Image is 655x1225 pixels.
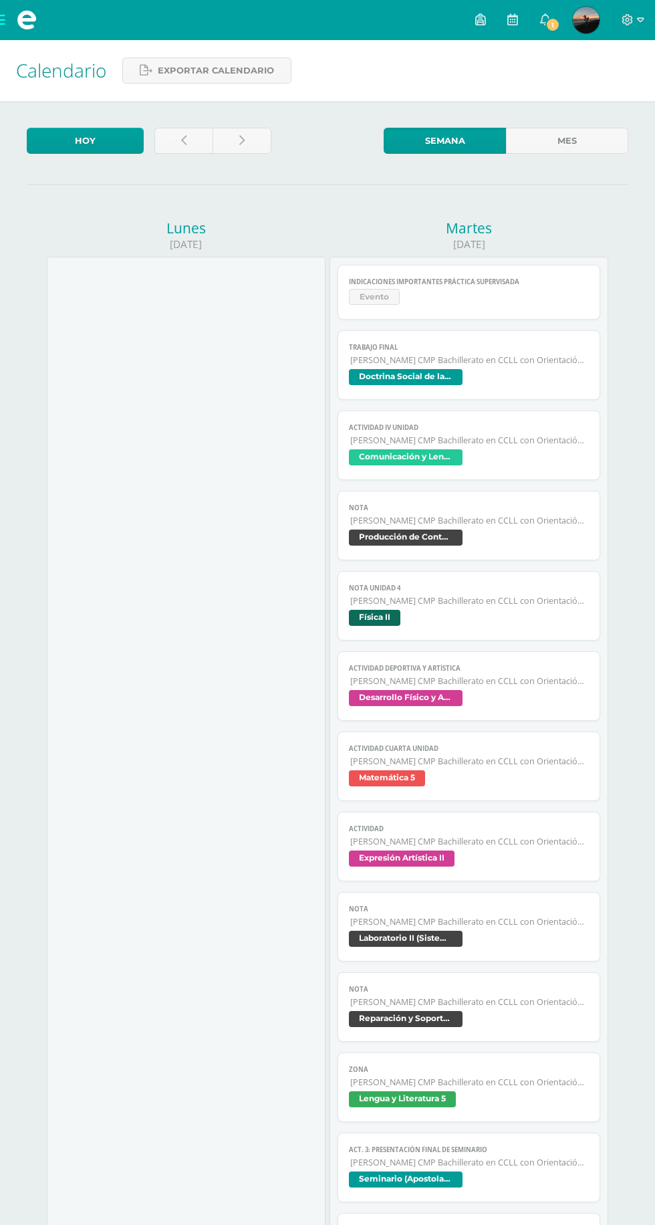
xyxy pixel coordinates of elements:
[349,824,588,833] span: ACTIVIDAD
[349,1065,588,1074] span: Zona
[349,931,463,947] span: Laboratorio II (Sistema Operativo Macintoch)
[349,277,588,286] span: INDICACIONES IMPORTANTES PRÁCTICA SUPERVISADA
[350,916,588,927] span: [PERSON_NAME] CMP Bachillerato en CCLL con Orientación en Computación
[349,690,463,706] span: Desarrollo Físico y Artístico (Extracurricular)
[338,330,600,400] a: Trabajo Final[PERSON_NAME] CMP Bachillerato en CCLL con Orientación en ComputaciónDoctrina Social...
[573,7,600,33] img: adda248ed197d478fb388b66fa81bb8e.png
[384,128,506,154] a: Semana
[350,435,588,446] span: [PERSON_NAME] CMP Bachillerato en CCLL con Orientación en Computación
[349,610,400,626] span: Física II
[338,1052,600,1122] a: Zona[PERSON_NAME] CMP Bachillerato en CCLL con Orientación en ComputaciónLengua y Literatura 5
[349,530,463,546] span: Producción de Contenidos Digitales
[349,449,463,465] span: Comunicación y Lenguaje L3 Inglés
[350,756,588,767] span: [PERSON_NAME] CMP Bachillerato en CCLL con Orientación en Computación
[349,1011,463,1027] span: Reparación y Soporte Técnico CISCO
[349,369,463,385] span: Doctrina Social de la [DEMOGRAPHIC_DATA]
[330,237,608,251] div: [DATE]
[506,128,628,154] a: Mes
[545,17,560,32] span: 1
[349,1091,456,1107] span: Lengua y Literatura 5
[338,491,600,560] a: Nota[PERSON_NAME] CMP Bachillerato en CCLL con Orientación en ComputaciónProducción de Contenidos...
[330,219,608,237] div: Martes
[349,423,588,432] span: Actividad IV Unidad
[350,836,588,847] span: [PERSON_NAME] CMP Bachillerato en CCLL con Orientación en Computación
[349,851,454,867] span: Expresión Artística II
[349,343,588,352] span: Trabajo Final
[338,571,600,641] a: NOTA UNIDAD 4[PERSON_NAME] CMP Bachillerato en CCLL con Orientación en ComputaciónFísica II
[338,892,600,962] a: Nota[PERSON_NAME] CMP Bachillerato en CCLL con Orientación en ComputaciónLaboratorio II (Sistema ...
[350,595,588,606] span: [PERSON_NAME] CMP Bachillerato en CCLL con Orientación en Computación
[338,972,600,1042] a: Nota[PERSON_NAME] CMP Bachillerato en CCLL con Orientación en ComputaciónReparación y Soporte Téc...
[349,985,588,994] span: Nota
[350,515,588,526] span: [PERSON_NAME] CMP Bachillerato en CCLL con Orientación en Computación
[349,770,425,786] span: Matemática 5
[350,354,588,366] span: [PERSON_NAME] CMP Bachillerato en CCLL con Orientación en Computación
[349,1172,463,1188] span: Seminario (Apostolado Juvenil [DEMOGRAPHIC_DATA] -AJS)
[338,411,600,480] a: Actividad IV Unidad[PERSON_NAME] CMP Bachillerato en CCLL con Orientación en ComputaciónComunicac...
[338,732,600,801] a: Actividad cuarta unidad[PERSON_NAME] CMP Bachillerato en CCLL con Orientación en ComputaciónMatem...
[158,58,274,83] span: Exportar calendario
[27,128,144,154] a: Hoy
[338,1133,600,1202] a: ACT. 3: PRESENTACIÓN FINAL DE SEMINARIO[PERSON_NAME] CMP Bachillerato en CCLL con Orientación en ...
[350,675,588,687] span: [PERSON_NAME] CMP Bachillerato en CCLL con Orientación en Computación
[350,996,588,1008] span: [PERSON_NAME] CMP Bachillerato en CCLL con Orientación en Computación
[349,1145,588,1154] span: ACT. 3: PRESENTACIÓN FINAL DE SEMINARIO
[350,1077,588,1088] span: [PERSON_NAME] CMP Bachillerato en CCLL con Orientación en Computación
[349,584,588,592] span: NOTA UNIDAD 4
[349,504,588,512] span: Nota
[122,58,291,84] a: Exportar calendario
[47,237,325,251] div: [DATE]
[338,651,600,721] a: Actividad Deportiva y Artística[PERSON_NAME] CMP Bachillerato en CCLL con Orientación en Computac...
[349,905,588,913] span: Nota
[350,1157,588,1168] span: [PERSON_NAME] CMP Bachillerato en CCLL con Orientación en Computación
[338,265,600,320] a: INDICACIONES IMPORTANTES PRÁCTICA SUPERVISADAEvento
[349,744,588,753] span: Actividad cuarta unidad
[47,219,325,237] div: Lunes
[349,289,400,305] span: Evento
[16,58,106,83] span: Calendario
[349,664,588,673] span: Actividad Deportiva y Artística
[338,812,600,881] a: ACTIVIDAD[PERSON_NAME] CMP Bachillerato en CCLL con Orientación en ComputaciónExpresión Artística II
